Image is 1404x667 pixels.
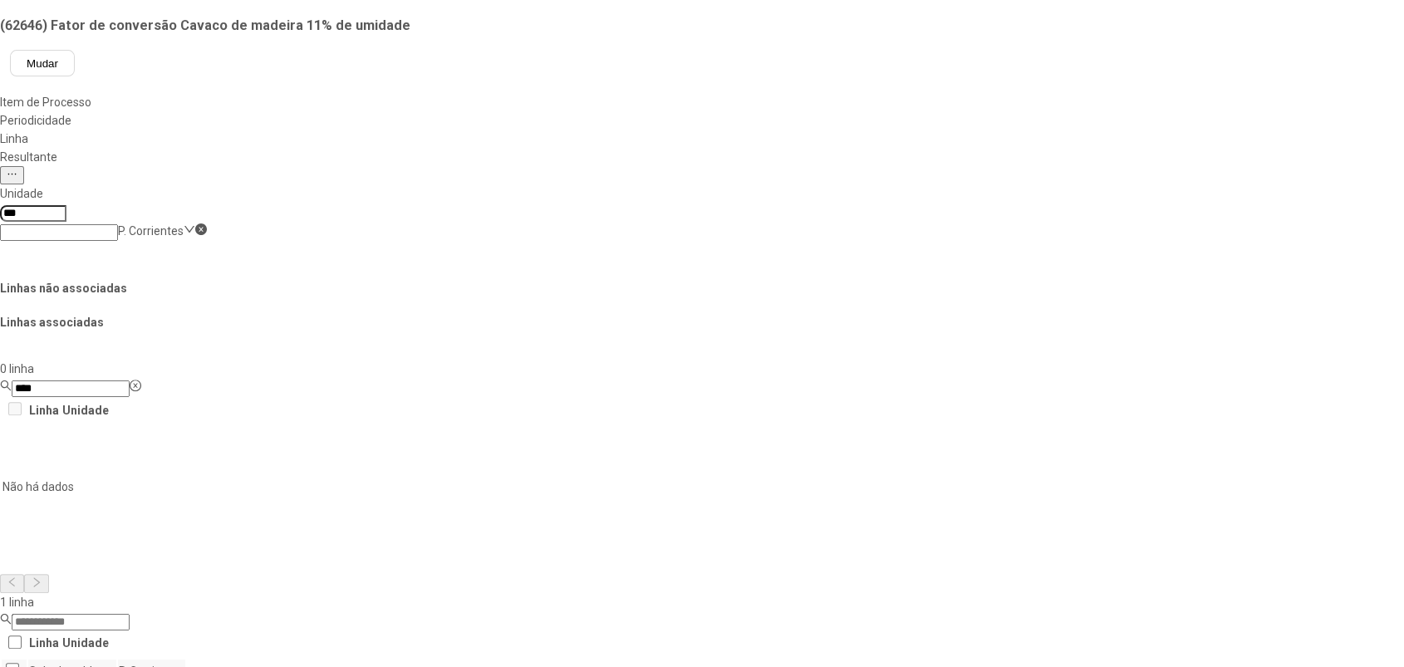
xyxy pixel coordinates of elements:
[27,57,58,70] span: Mudar
[2,478,537,496] p: Não há dados
[28,632,60,655] th: Linha
[28,399,60,421] th: Linha
[118,224,184,238] nz-select-item: P. Corrientes
[10,50,75,76] button: Mudar
[61,399,110,421] th: Unidade
[61,632,110,655] th: Unidade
